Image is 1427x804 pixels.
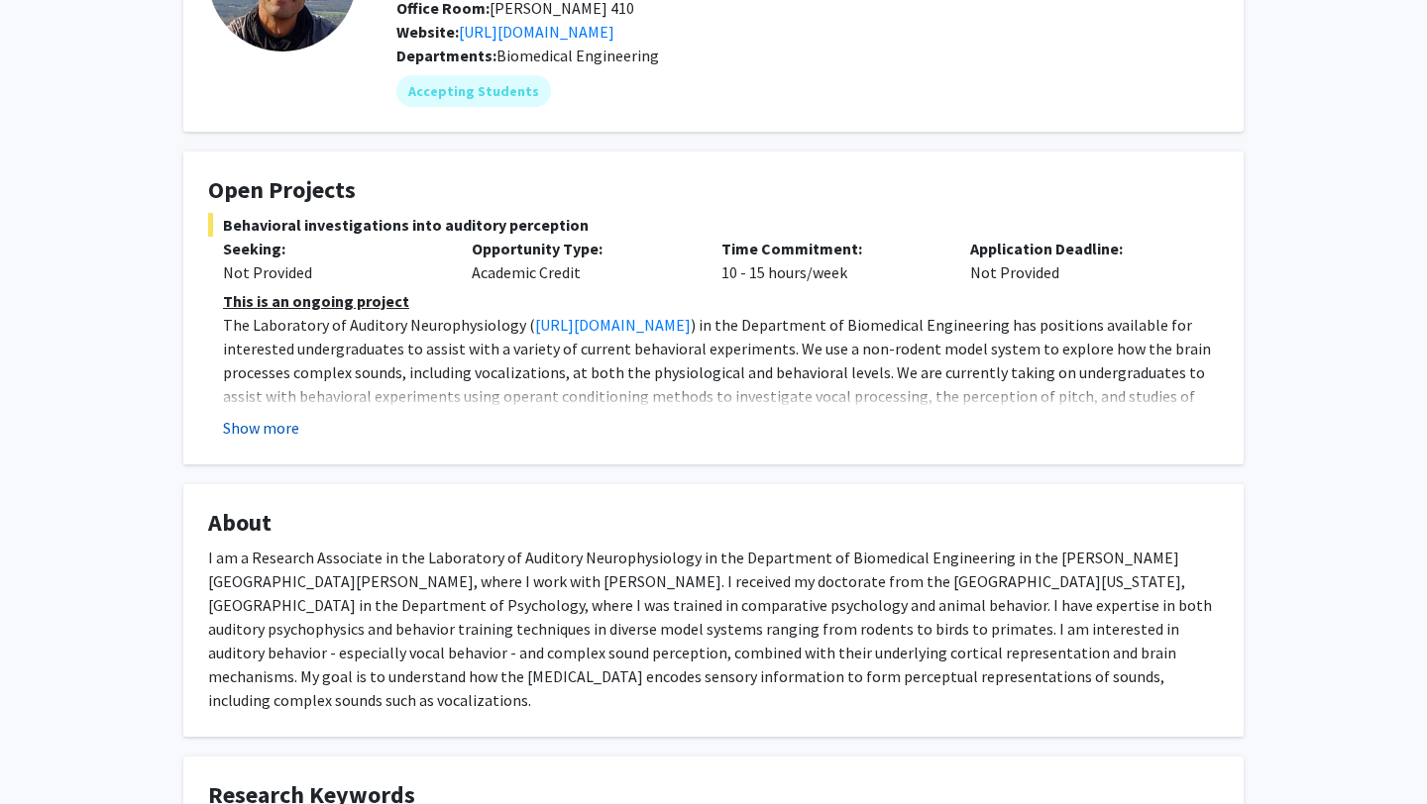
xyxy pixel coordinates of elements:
[223,416,299,440] button: Show more
[208,213,1219,237] span: Behavioral investigations into auditory perception
[223,291,409,311] u: This is an ongoing project
[396,75,551,107] mat-chip: Accepting Students
[208,176,1219,205] h4: Open Projects
[707,237,955,284] div: 10 - 15 hours/week
[970,237,1189,260] p: Application Deadline:
[457,237,706,284] div: Academic Credit
[535,315,691,335] a: [URL][DOMAIN_NAME]
[472,237,691,260] p: Opportunity Type:
[396,22,459,42] b: Website:
[496,46,659,65] span: Biomedical Engineering
[223,315,535,335] span: The Laboratory of Auditory Neurophysiology (
[15,715,84,789] iframe: Chat
[721,237,940,260] p: Time Commitment:
[208,546,1219,712] div: I am a Research Associate in the Laboratory of Auditory Neurophysiology in the Department of Biom...
[223,260,442,284] div: Not Provided
[223,315,1211,477] span: ) in the Department of Biomedical Engineering has positions available for interested undergraduat...
[396,46,496,65] b: Departments:
[208,509,1219,538] h4: About
[223,237,442,260] p: Seeking:
[955,237,1204,284] div: Not Provided
[459,22,614,42] a: Opens in a new tab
